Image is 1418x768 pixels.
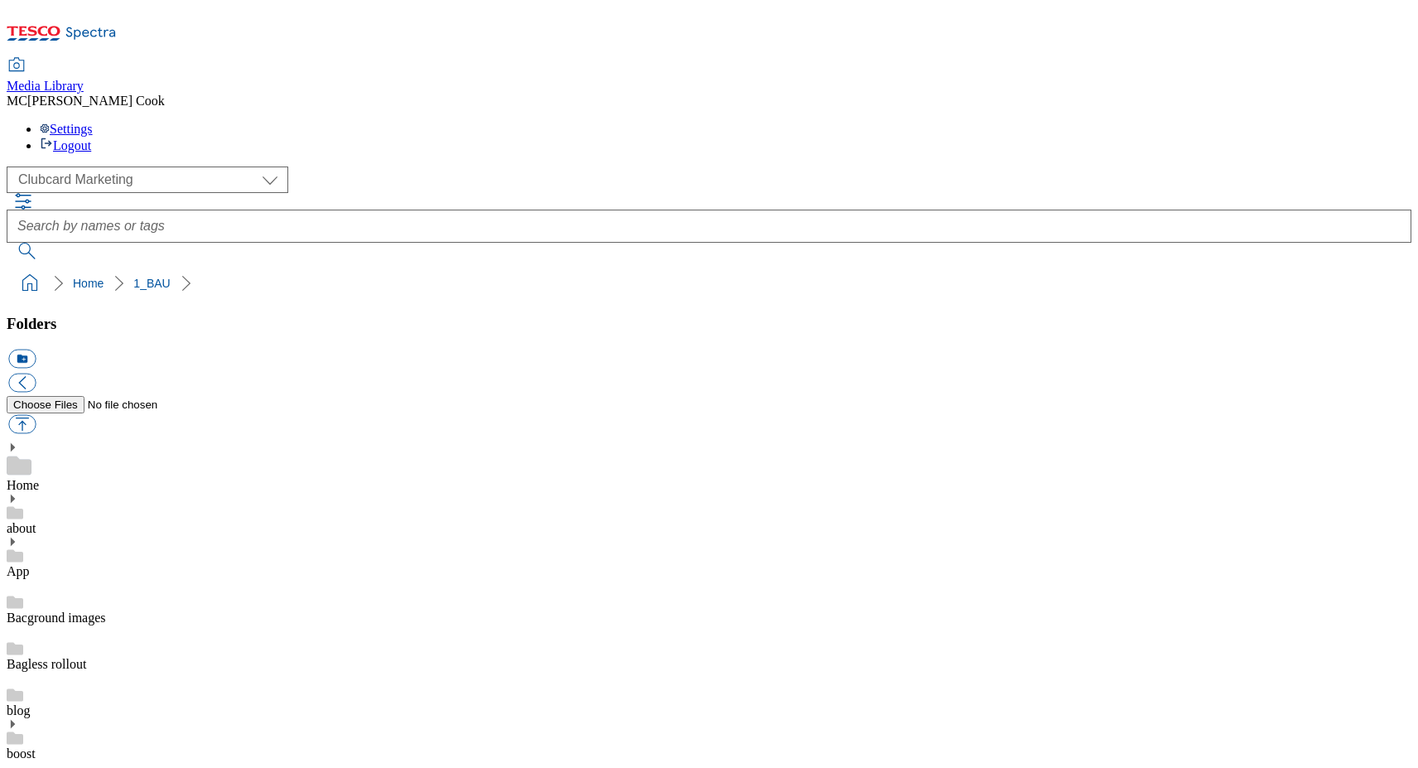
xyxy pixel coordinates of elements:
a: Home [7,478,39,492]
a: boost [7,746,36,761]
a: Home [73,277,104,290]
a: 1_BAU [133,277,170,290]
span: MC [7,94,27,108]
span: Media Library [7,79,84,93]
a: Media Library [7,59,84,94]
a: Bacground images [7,611,106,625]
a: App [7,564,30,578]
a: blog [7,703,30,717]
a: about [7,521,36,535]
input: Search by names or tags [7,210,1411,243]
span: [PERSON_NAME] Cook [27,94,165,108]
nav: breadcrumb [7,268,1411,299]
a: Settings [40,122,93,136]
a: home [17,270,43,297]
h3: Folders [7,315,1411,333]
a: Bagless rollout [7,657,86,671]
a: Logout [40,138,91,152]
